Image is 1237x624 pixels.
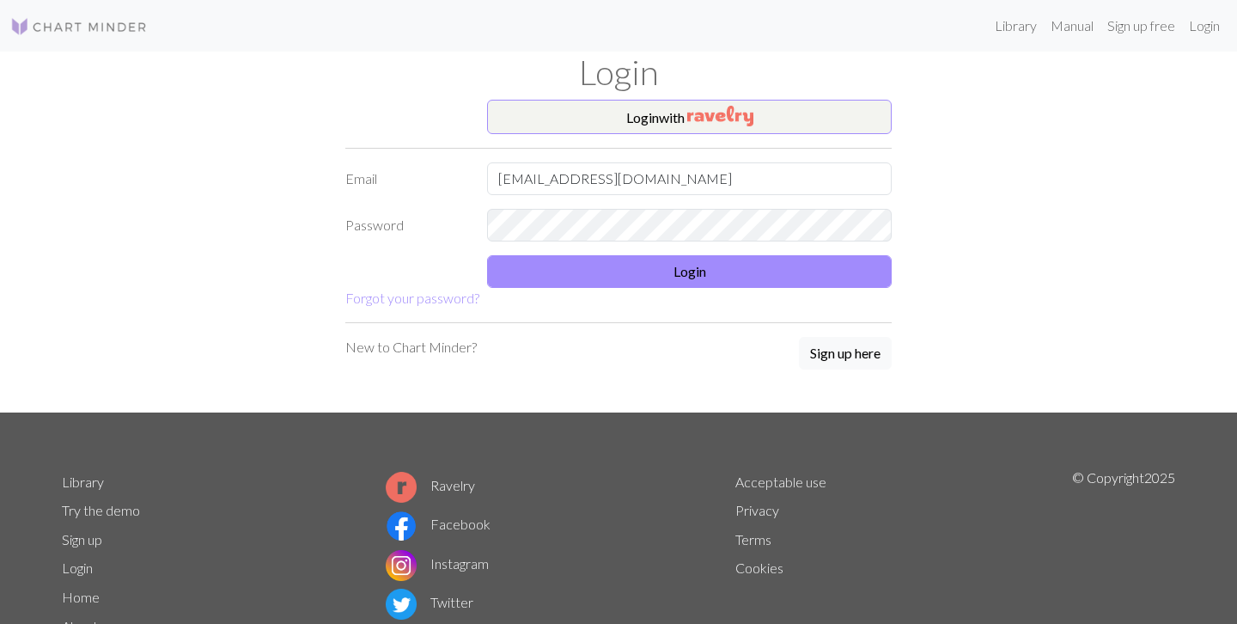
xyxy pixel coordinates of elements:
img: Logo [10,16,148,37]
a: Instagram [386,555,489,572]
a: Login [1182,9,1227,43]
a: Try the demo [62,502,140,518]
p: New to Chart Minder? [345,337,477,358]
a: Terms [735,531,771,548]
a: Login [62,560,93,576]
a: Home [62,589,100,605]
button: Sign up here [799,337,892,370]
img: Instagram logo [386,550,417,581]
img: Ravelry logo [386,472,417,503]
a: Library [62,474,104,490]
a: Facebook [386,516,491,532]
a: Sign up [62,531,102,548]
img: Twitter logo [386,589,417,620]
a: Privacy [735,502,779,518]
a: Sign up free [1100,9,1182,43]
a: Ravelry [386,477,475,493]
label: Email [335,162,477,195]
img: Facebook logo [386,511,417,541]
a: Acceptable use [735,474,826,490]
a: Forgot your password? [345,290,479,306]
button: Login [487,255,892,288]
a: Sign up here [799,337,892,371]
img: Ravelry [687,106,753,126]
h1: Login [52,52,1185,93]
a: Twitter [386,594,473,610]
button: Loginwith [487,100,892,134]
a: Cookies [735,560,783,576]
a: Library [988,9,1044,43]
label: Password [335,209,477,242]
a: Manual [1044,9,1100,43]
